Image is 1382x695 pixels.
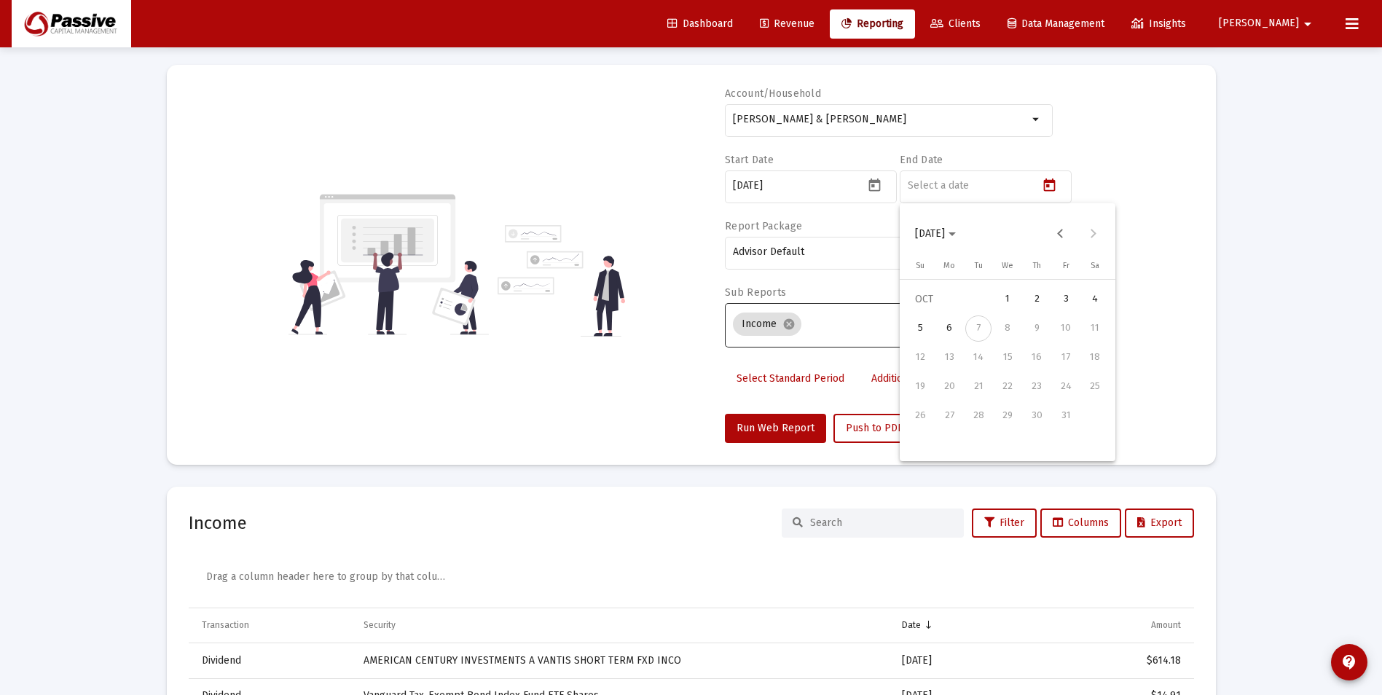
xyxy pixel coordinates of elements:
div: 13 [936,345,962,371]
div: 11 [1082,315,1108,342]
button: 2025-10-06 [935,314,964,343]
div: 28 [965,403,992,429]
div: 23 [1024,374,1050,400]
div: 9 [1024,315,1050,342]
button: 2025-10-25 [1080,372,1110,401]
button: 2025-10-24 [1051,372,1080,401]
button: 2025-10-22 [993,372,1022,401]
button: 2025-10-07 [964,314,993,343]
button: 2025-10-27 [935,401,964,431]
span: Mo [943,261,955,270]
button: 2025-10-28 [964,401,993,431]
div: 5 [907,315,933,342]
button: 2025-10-02 [1022,285,1051,314]
button: Next month [1079,219,1108,248]
span: Th [1033,261,1041,270]
div: 14 [965,345,992,371]
button: 2025-10-01 [993,285,1022,314]
button: 2025-10-30 [1022,401,1051,431]
button: 2025-10-29 [993,401,1022,431]
div: 7 [965,315,992,342]
span: Su [916,261,924,270]
button: 2025-10-18 [1080,343,1110,372]
div: 21 [965,374,992,400]
div: 1 [994,286,1021,313]
button: 2025-10-12 [906,343,935,372]
button: 2025-10-26 [906,401,935,431]
button: 2025-10-23 [1022,372,1051,401]
span: Sa [1091,261,1099,270]
div: 19 [907,374,933,400]
div: 2 [1024,286,1050,313]
button: 2025-10-15 [993,343,1022,372]
button: Previous month [1046,219,1075,248]
button: 2025-10-16 [1022,343,1051,372]
div: 27 [936,403,962,429]
button: 2025-10-31 [1051,401,1080,431]
span: Fr [1063,261,1069,270]
button: 2025-10-20 [935,372,964,401]
div: 17 [1053,345,1079,371]
button: 2025-10-19 [906,372,935,401]
button: 2025-10-11 [1080,314,1110,343]
button: 2025-10-09 [1022,314,1051,343]
div: 8 [994,315,1021,342]
button: 2025-10-14 [964,343,993,372]
div: 12 [907,345,933,371]
div: 31 [1053,403,1079,429]
button: 2025-10-21 [964,372,993,401]
div: 22 [994,374,1021,400]
button: 2025-10-04 [1080,285,1110,314]
div: 4 [1082,286,1108,313]
div: 20 [936,374,962,400]
button: 2025-10-03 [1051,285,1080,314]
div: 18 [1082,345,1108,371]
div: 15 [994,345,1021,371]
span: [DATE] [915,227,945,240]
span: Tu [975,261,983,270]
div: 30 [1024,403,1050,429]
button: 2025-10-05 [906,314,935,343]
div: 29 [994,403,1021,429]
div: 24 [1053,374,1079,400]
button: 2025-10-13 [935,343,964,372]
button: Choose month and year [903,219,967,248]
div: 3 [1053,286,1079,313]
div: 6 [936,315,962,342]
span: We [1002,261,1013,270]
button: 2025-10-08 [993,314,1022,343]
button: 2025-10-17 [1051,343,1080,372]
td: OCT [906,285,993,314]
div: 16 [1024,345,1050,371]
button: 2025-10-10 [1051,314,1080,343]
div: 25 [1082,374,1108,400]
div: 26 [907,403,933,429]
div: 10 [1053,315,1079,342]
